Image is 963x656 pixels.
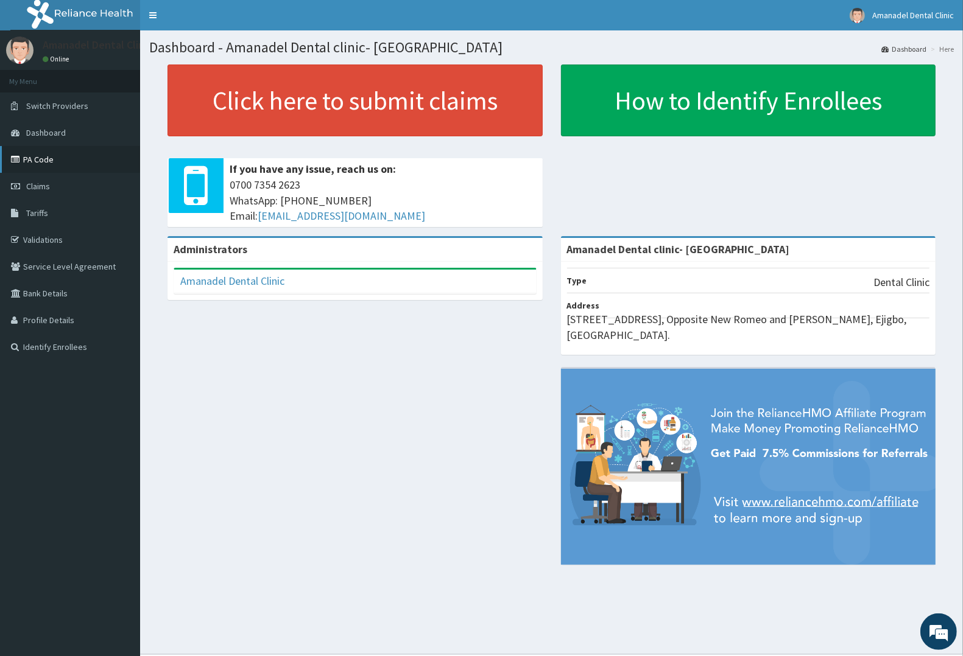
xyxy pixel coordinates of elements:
[43,40,152,51] p: Amanadel Dental Clinic
[149,40,954,55] h1: Dashboard - Amanadel Dental clinic- [GEOGRAPHIC_DATA]
[850,8,865,23] img: User Image
[230,177,537,224] span: 0700 7354 2623 WhatsApp: [PHONE_NUMBER] Email:
[561,369,936,565] img: provider-team-banner.png
[230,162,396,176] b: If you have any issue, reach us on:
[168,65,543,136] a: Click here to submit claims
[567,275,587,286] b: Type
[881,44,926,54] a: Dashboard
[43,55,72,63] a: Online
[26,208,48,218] span: Tariffs
[872,10,954,21] span: Amanadel Dental Clinic
[567,242,790,256] strong: Amanadel Dental clinic- [GEOGRAPHIC_DATA]
[26,100,88,111] span: Switch Providers
[174,242,247,256] b: Administrators
[26,127,66,138] span: Dashboard
[567,312,930,343] p: [STREET_ADDRESS], Opposite New Romeo and [PERSON_NAME], Ejigbo, [GEOGRAPHIC_DATA].
[26,181,50,192] span: Claims
[561,65,936,136] a: How to Identify Enrollees
[928,44,954,54] li: Here
[258,209,425,223] a: [EMAIL_ADDRESS][DOMAIN_NAME]
[873,274,929,290] p: Dental Clinic
[180,274,284,288] a: Amanadel Dental Clinic
[567,300,600,311] b: Address
[6,37,34,64] img: User Image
